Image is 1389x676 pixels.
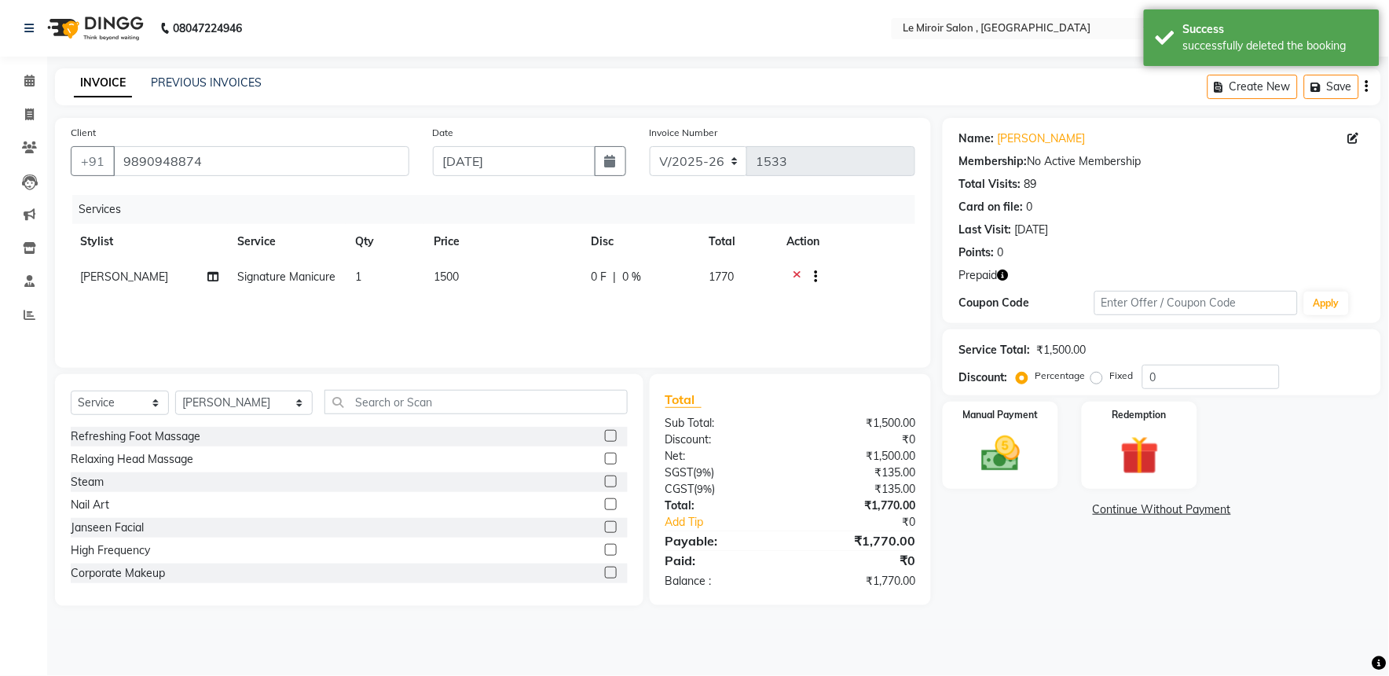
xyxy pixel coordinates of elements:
[1183,21,1368,38] div: Success
[654,514,813,531] a: Add Tip
[71,451,193,468] div: Relaxing Head Massage
[71,474,104,490] div: Steam
[113,146,409,176] input: Search by Name/Mobile/Email/Code
[697,466,712,479] span: 9%
[591,269,607,285] span: 0 F
[434,270,459,284] span: 1500
[790,432,927,448] div: ₹0
[228,224,346,259] th: Service
[1035,369,1085,383] label: Percentage
[613,269,616,285] span: |
[40,6,148,50] img: logo
[709,270,734,284] span: 1770
[1036,342,1086,358] div: ₹1,500.00
[1024,176,1036,193] div: 89
[622,269,641,285] span: 0 %
[1026,199,1032,215] div: 0
[813,514,927,531] div: ₹0
[173,6,242,50] b: 08047224946
[650,126,718,140] label: Invoice Number
[790,415,927,432] div: ₹1,500.00
[699,224,778,259] th: Total
[433,126,454,140] label: Date
[958,369,1007,386] div: Discount:
[654,573,790,590] div: Balance :
[1112,408,1167,422] label: Redemption
[790,465,927,481] div: ₹135.00
[80,270,168,284] span: [PERSON_NAME]
[355,270,361,284] span: 1
[346,224,424,259] th: Qty
[665,465,694,479] span: SGST
[654,415,790,432] div: Sub Total:
[654,432,790,448] div: Discount:
[654,481,790,498] div: ( )
[581,224,699,259] th: Disc
[958,342,1030,358] div: Service Total:
[1208,75,1298,99] button: Create New
[71,224,228,259] th: Stylist
[424,224,581,259] th: Price
[997,130,1085,147] a: [PERSON_NAME]
[958,222,1011,238] div: Last Visit:
[790,551,927,570] div: ₹0
[71,428,200,445] div: Refreshing Foot Massage
[654,465,790,481] div: ( )
[958,176,1021,193] div: Total Visits:
[958,153,1027,170] div: Membership:
[665,391,702,408] span: Total
[790,481,927,498] div: ₹135.00
[237,270,335,284] span: Signature Manicure
[665,482,694,496] span: CGST
[324,390,628,414] input: Search or Scan
[958,130,994,147] div: Name:
[71,497,109,513] div: Nail Art
[790,498,927,514] div: ₹1,770.00
[71,126,96,140] label: Client
[1304,75,1359,99] button: Save
[654,551,790,570] div: Paid:
[958,153,1365,170] div: No Active Membership
[958,295,1094,311] div: Coupon Code
[958,267,997,284] span: Prepaid
[946,501,1378,518] a: Continue Without Payment
[969,432,1032,476] img: _cash.svg
[71,565,165,582] div: Corporate Makeup
[778,224,915,259] th: Action
[997,244,1003,261] div: 0
[72,195,927,224] div: Services
[1109,432,1171,479] img: _gift.svg
[654,498,790,514] div: Total:
[790,531,927,550] div: ₹1,770.00
[654,531,790,550] div: Payable:
[698,483,713,495] span: 9%
[1094,291,1298,315] input: Enter Offer / Coupon Code
[1183,38,1368,54] div: successfully deleted the booking
[963,408,1039,422] label: Manual Payment
[790,573,927,590] div: ₹1,770.00
[151,75,262,90] a: PREVIOUS INVOICES
[71,520,144,536] div: Janseen Facial
[71,146,115,176] button: +91
[958,244,994,261] div: Points:
[71,542,150,559] div: High Frequency
[790,448,927,465] div: ₹1,500.00
[74,69,132,97] a: INVOICE
[1304,292,1349,315] button: Apply
[1109,369,1133,383] label: Fixed
[958,199,1023,215] div: Card on file:
[1014,222,1048,238] div: [DATE]
[654,448,790,465] div: Net:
